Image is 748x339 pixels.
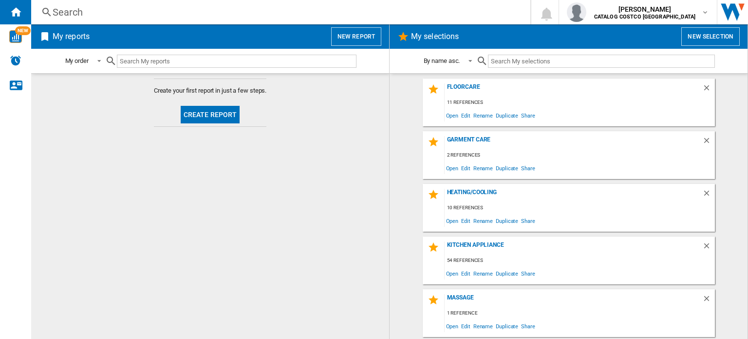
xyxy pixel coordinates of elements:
span: Edit [460,319,472,333]
span: Rename [472,267,494,280]
div: My order [65,57,89,64]
span: Duplicate [494,214,520,227]
span: Edit [460,161,472,175]
button: New report [331,27,381,46]
div: Massage [445,294,702,307]
span: Duplicate [494,267,520,280]
span: Duplicate [494,319,520,333]
span: Edit [460,109,472,122]
span: Duplicate [494,109,520,122]
div: 54 references [445,255,715,267]
div: Delete [702,83,715,97]
h2: My reports [51,27,92,46]
div: Delete [702,136,715,149]
button: New selection [681,27,740,46]
span: Rename [472,161,494,175]
img: wise-card.svg [9,30,22,43]
div: Kitchen Appliance [445,241,702,255]
span: Rename [472,319,494,333]
div: Garment Care [445,136,702,149]
h2: My selections [409,27,461,46]
div: Floorcare [445,83,702,97]
span: Rename [472,109,494,122]
img: alerts-logo.svg [10,55,21,66]
span: Share [520,214,537,227]
div: 11 references [445,97,715,109]
span: Duplicate [494,161,520,175]
span: Open [445,161,460,175]
button: Create report [181,106,240,123]
img: profile.jpg [567,2,586,22]
span: NEW [15,26,31,35]
span: Create your first report in just a few steps. [154,86,267,95]
input: Search My selections [488,55,714,68]
span: Open [445,214,460,227]
div: Heating/Cooling [445,189,702,202]
span: Rename [472,214,494,227]
span: Share [520,267,537,280]
span: Share [520,319,537,333]
div: 10 references [445,202,715,214]
div: Delete [702,189,715,202]
span: Open [445,109,460,122]
span: Open [445,267,460,280]
div: Delete [702,241,715,255]
div: 1 reference [445,307,715,319]
b: CATALOG COSTCO [GEOGRAPHIC_DATA] [594,14,695,20]
span: Edit [460,214,472,227]
span: Edit [460,267,472,280]
input: Search My reports [117,55,356,68]
span: [PERSON_NAME] [594,4,695,14]
div: Delete [702,294,715,307]
div: 2 references [445,149,715,161]
div: By name asc. [424,57,460,64]
div: Search [53,5,505,19]
span: Open [445,319,460,333]
span: Share [520,109,537,122]
span: Share [520,161,537,175]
